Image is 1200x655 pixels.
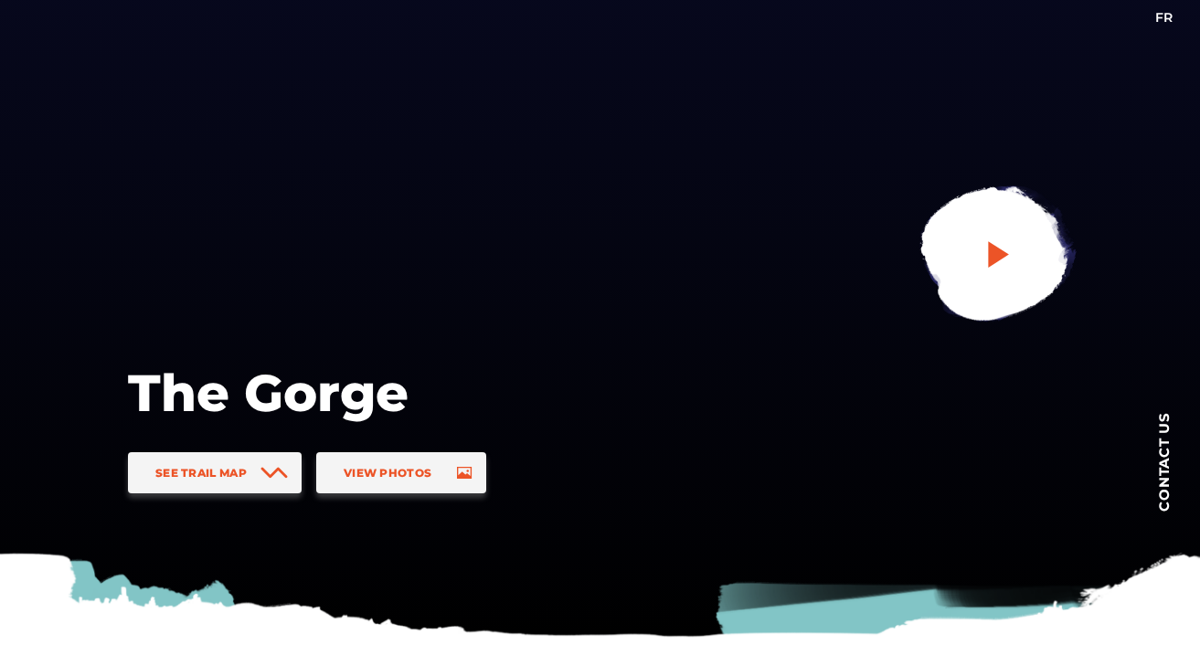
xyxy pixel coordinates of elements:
[155,466,247,480] span: See Trail Map
[128,361,713,425] h1: The Gorge
[344,466,431,480] span: View Photos
[982,238,1015,270] ion-icon: play
[128,452,302,493] a: See Trail Map
[316,452,486,493] a: View Photos
[1127,384,1200,539] a: Contact us
[1155,9,1173,26] a: FR
[1157,412,1171,512] span: Contact us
